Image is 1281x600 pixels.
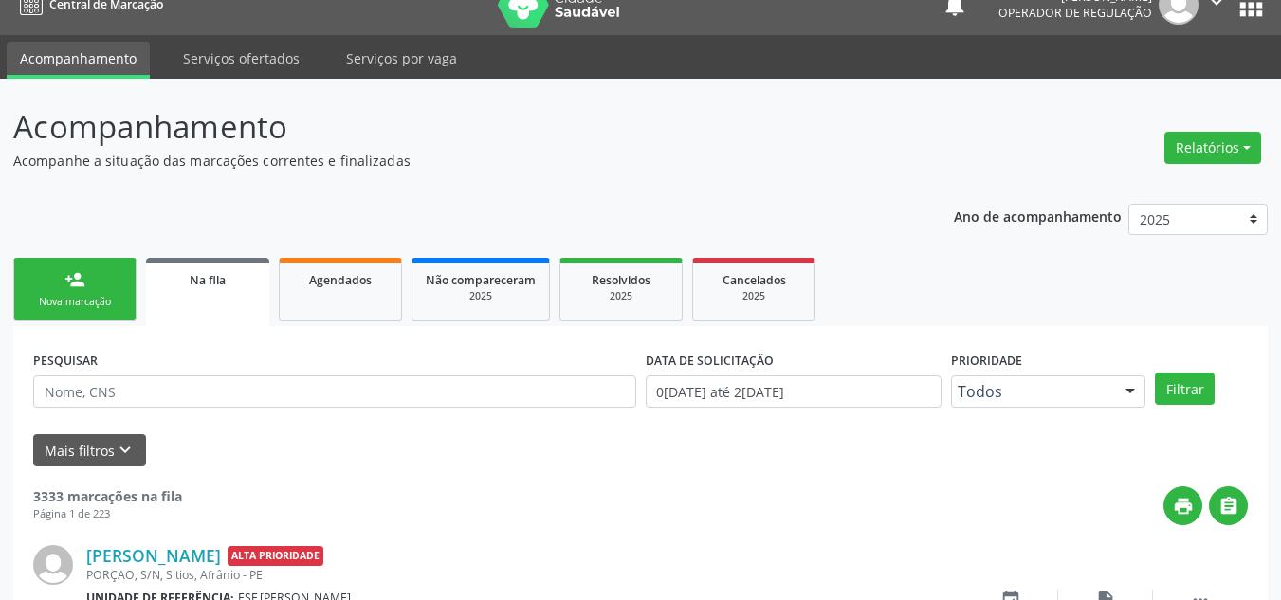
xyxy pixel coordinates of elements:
label: Prioridade [951,346,1022,375]
label: PESQUISAR [33,346,98,375]
i: keyboard_arrow_down [115,440,136,461]
button: Mais filtroskeyboard_arrow_down [33,434,146,467]
p: Acompanhamento [13,103,891,151]
span: Agendados [309,272,372,288]
span: Não compareceram [426,272,536,288]
button: print [1163,486,1202,525]
div: 2025 [706,289,801,303]
div: 2025 [574,289,668,303]
p: Acompanhe a situação das marcações correntes e finalizadas [13,151,891,171]
span: Na fila [190,272,226,288]
span: Todos [958,382,1107,401]
input: Selecione um intervalo [646,375,942,408]
a: Serviços ofertados [170,42,313,75]
div: PORÇAO, S/N, Sitios, Afrânio - PE [86,567,963,583]
span: Alta Prioridade [228,546,323,566]
span: Cancelados [723,272,786,288]
div: person_add [64,269,85,290]
button:  [1209,486,1248,525]
input: Nome, CNS [33,375,636,408]
i:  [1218,496,1239,517]
p: Ano de acompanhamento [954,204,1122,227]
span: Operador de regulação [998,5,1152,21]
i: print [1173,496,1194,517]
a: [PERSON_NAME] [86,545,221,566]
button: Relatórios [1164,132,1261,164]
div: Página 1 de 223 [33,506,182,522]
strong: 3333 marcações na fila [33,487,182,505]
span: Resolvidos [592,272,650,288]
div: Nova marcação [27,295,122,309]
a: Serviços por vaga [333,42,470,75]
label: DATA DE SOLICITAÇÃO [646,346,774,375]
a: Acompanhamento [7,42,150,79]
button: Filtrar [1155,373,1215,405]
div: 2025 [426,289,536,303]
